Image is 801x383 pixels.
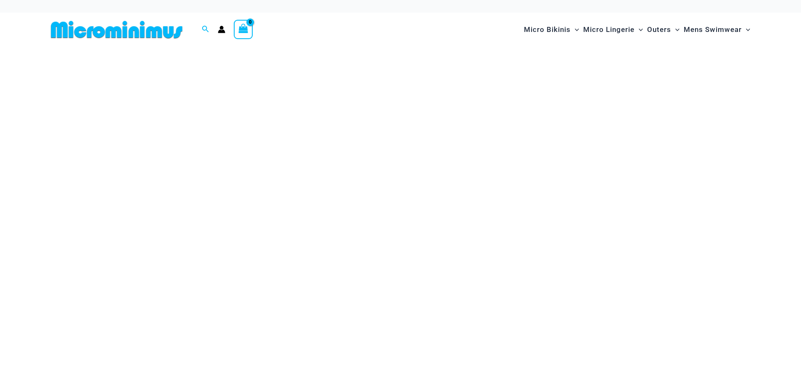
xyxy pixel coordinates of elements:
nav: Site Navigation [521,16,754,44]
a: Micro LingerieMenu ToggleMenu Toggle [581,17,645,42]
span: Menu Toggle [634,19,643,40]
span: Outers [647,19,671,40]
span: Menu Toggle [571,19,579,40]
span: Mens Swimwear [684,19,742,40]
a: View Shopping Cart, empty [234,20,253,39]
a: Mens SwimwearMenu ToggleMenu Toggle [682,17,752,42]
img: MM SHOP LOGO FLAT [48,20,186,39]
a: OutersMenu ToggleMenu Toggle [645,17,682,42]
span: Menu Toggle [671,19,679,40]
span: Menu Toggle [742,19,750,40]
a: Account icon link [218,26,225,33]
a: Micro BikinisMenu ToggleMenu Toggle [522,17,581,42]
span: Micro Bikinis [524,19,571,40]
span: Micro Lingerie [583,19,634,40]
a: Search icon link [202,24,209,35]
